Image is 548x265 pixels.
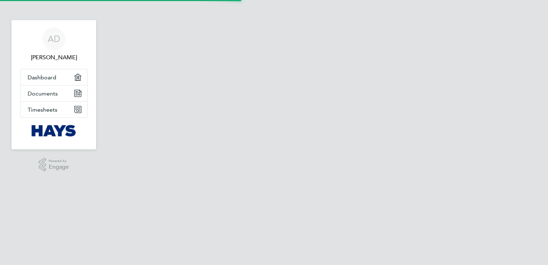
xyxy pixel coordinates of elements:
[20,125,88,136] a: Go to home page
[20,102,87,117] a: Timesheets
[20,69,87,85] a: Dashboard
[20,53,88,62] span: Aasiya Dudha
[28,74,56,81] span: Dashboard
[20,27,88,62] a: AD[PERSON_NAME]
[49,158,69,164] span: Powered by
[48,34,60,43] span: AD
[20,85,87,101] a: Documents
[28,106,57,113] span: Timesheets
[49,164,69,170] span: Engage
[39,158,69,172] a: Powered byEngage
[11,20,96,149] nav: Main navigation
[32,125,76,136] img: hays-logo-retina.png
[28,90,58,97] span: Documents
